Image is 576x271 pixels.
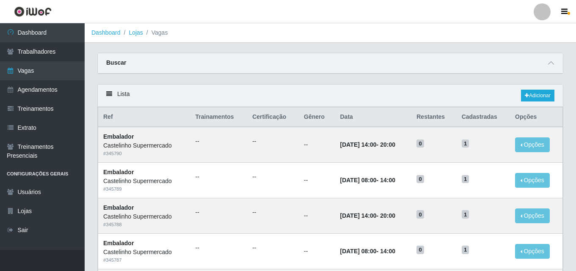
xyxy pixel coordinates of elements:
[143,28,168,37] li: Vagas
[380,177,395,183] time: 14:00
[340,177,395,183] strong: -
[103,240,134,246] strong: Embalador
[129,29,143,36] a: Lojas
[416,210,424,219] span: 0
[462,246,469,254] span: 1
[380,141,395,148] time: 20:00
[91,29,121,36] a: Dashboard
[521,90,554,101] a: Adicionar
[299,127,335,162] td: --
[196,172,243,181] ul: --
[380,212,395,219] time: 20:00
[380,248,395,255] time: 14:00
[252,172,294,181] ul: --
[340,248,395,255] strong: -
[299,107,335,127] th: Gênero
[515,208,550,223] button: Opções
[299,233,335,269] td: --
[14,6,52,17] img: CoreUI Logo
[103,204,134,211] strong: Embalador
[103,133,134,140] strong: Embalador
[106,59,126,66] strong: Buscar
[416,175,424,183] span: 0
[98,85,563,107] div: Lista
[299,163,335,198] td: --
[462,175,469,183] span: 1
[510,107,562,127] th: Opções
[411,107,456,127] th: Restantes
[416,140,424,148] span: 0
[515,244,550,259] button: Opções
[340,248,376,255] time: [DATE] 08:00
[247,107,299,127] th: Certificação
[98,107,190,127] th: Ref
[457,107,510,127] th: Cadastradas
[103,186,185,193] div: # 345789
[340,212,395,219] strong: -
[340,141,395,148] strong: -
[196,137,243,146] ul: --
[103,141,185,150] div: Castelinho Supermercado
[103,212,185,221] div: Castelinho Supermercado
[340,177,376,183] time: [DATE] 08:00
[340,212,376,219] time: [DATE] 14:00
[103,248,185,257] div: Castelinho Supermercado
[335,107,411,127] th: Data
[416,246,424,254] span: 0
[299,198,335,233] td: --
[190,107,248,127] th: Trainamentos
[515,173,550,188] button: Opções
[252,208,294,217] ul: --
[252,137,294,146] ul: --
[462,140,469,148] span: 1
[340,141,376,148] time: [DATE] 14:00
[103,177,185,186] div: Castelinho Supermercado
[103,221,185,228] div: # 345788
[85,23,576,43] nav: breadcrumb
[103,169,134,175] strong: Embalador
[103,150,185,157] div: # 345790
[196,208,243,217] ul: --
[252,244,294,252] ul: --
[196,244,243,252] ul: --
[462,210,469,219] span: 1
[103,257,185,264] div: # 345787
[515,137,550,152] button: Opções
